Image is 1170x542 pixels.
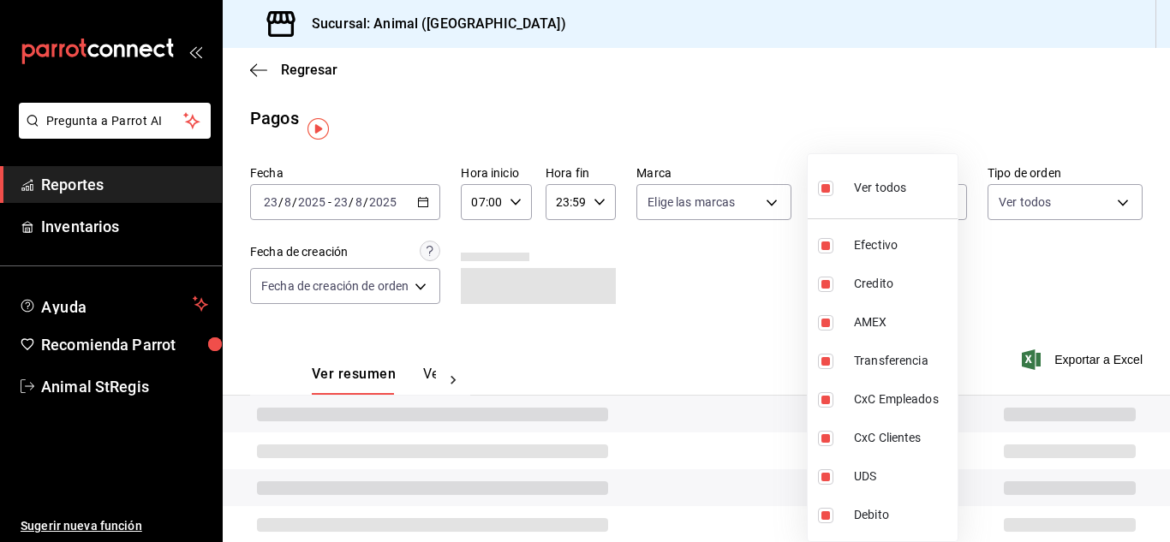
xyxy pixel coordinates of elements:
[307,118,329,140] img: Tooltip marker
[854,506,951,524] span: Debito
[854,390,951,408] span: CxC Empleados
[854,352,951,370] span: Transferencia
[854,468,951,485] span: UDS
[854,179,906,197] span: Ver todos
[854,313,951,331] span: AMEX
[854,429,951,447] span: CxC Clientes
[854,236,951,254] span: Efectivo
[854,275,951,293] span: Credito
